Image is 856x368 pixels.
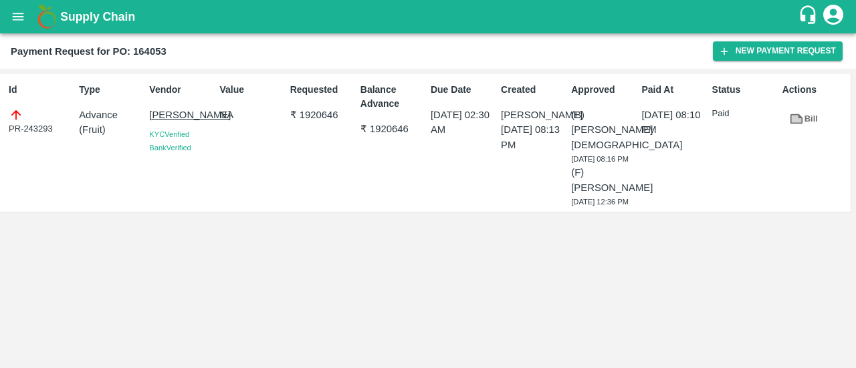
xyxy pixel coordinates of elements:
[571,155,629,163] span: [DATE] 08:16 PM
[571,198,629,206] span: [DATE] 12:36 PM
[712,83,777,97] p: Status
[782,83,847,97] p: Actions
[431,108,496,138] p: [DATE] 02:30 AM
[431,83,496,97] p: Due Date
[782,108,825,131] a: Bill
[11,46,167,57] b: Payment Request for PO: 164053
[60,10,135,23] b: Supply Chain
[571,165,636,195] p: (F) [PERSON_NAME]
[641,108,706,138] p: [DATE] 08:10 PM
[149,130,189,138] span: KYC Verified
[219,83,284,97] p: Value
[501,108,566,122] p: [PERSON_NAME]
[360,122,425,136] p: ₹ 1920646
[9,83,74,97] p: Id
[3,1,33,32] button: open drawer
[290,108,355,122] p: ₹ 1920646
[501,83,566,97] p: Created
[571,83,636,97] p: Approved
[641,83,706,97] p: Paid At
[219,108,284,122] p: NA
[79,108,144,122] p: Advance
[9,108,74,136] div: PR-243293
[60,7,798,26] a: Supply Chain
[33,3,60,30] img: logo
[571,108,636,152] p: (B) [PERSON_NAME][DEMOGRAPHIC_DATA]
[821,3,845,31] div: account of current user
[290,83,355,97] p: Requested
[712,108,777,120] p: Paid
[149,144,191,152] span: Bank Verified
[501,122,566,152] p: [DATE] 08:13 PM
[79,122,144,137] p: ( Fruit )
[798,5,821,29] div: customer-support
[79,83,144,97] p: Type
[149,83,214,97] p: Vendor
[360,83,425,111] p: Balance Advance
[149,108,214,122] p: [PERSON_NAME]
[713,41,843,61] button: New Payment Request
